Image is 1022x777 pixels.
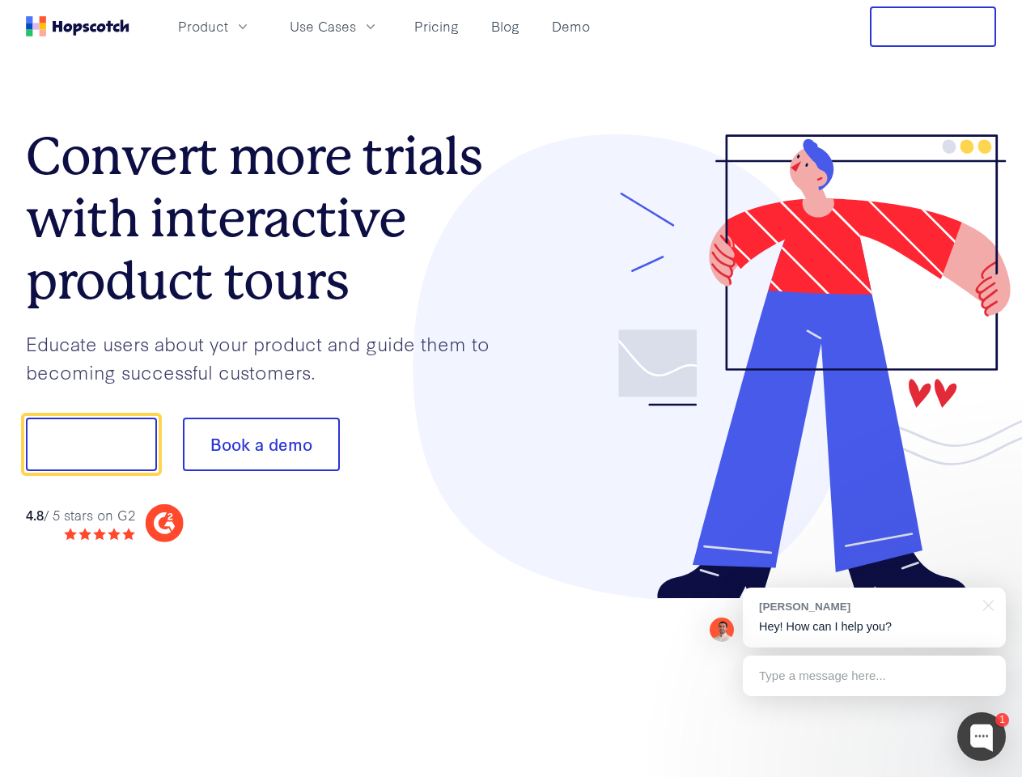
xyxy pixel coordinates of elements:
div: Type a message here... [743,656,1006,696]
img: Mark Spera [710,618,734,642]
div: [PERSON_NAME] [759,599,973,614]
span: Use Cases [290,16,356,36]
button: Free Trial [870,6,996,47]
button: Show me! [26,418,157,471]
strong: 4.8 [26,505,44,524]
p: Educate users about your product and guide them to becoming successful customers. [26,329,511,385]
button: Book a demo [183,418,340,471]
div: / 5 stars on G2 [26,505,135,525]
a: Home [26,16,129,36]
button: Use Cases [280,13,388,40]
a: Demo [545,13,596,40]
div: 1 [995,713,1009,727]
h1: Convert more trials with interactive product tours [26,125,511,312]
a: Pricing [408,13,465,40]
p: Hey! How can I help you? [759,618,990,635]
a: Blog [485,13,526,40]
span: Product [178,16,228,36]
button: Product [168,13,261,40]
